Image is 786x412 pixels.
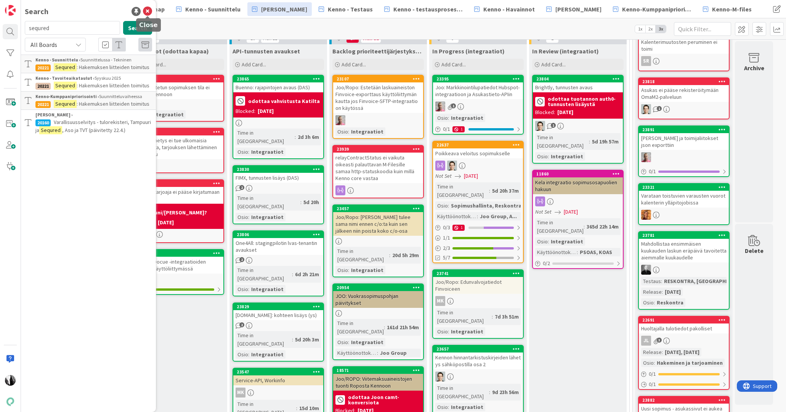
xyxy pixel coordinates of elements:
[5,396,16,407] img: avatar
[363,37,379,40] div: Max 12
[237,167,323,172] div: 23830
[663,288,683,296] div: [DATE]
[389,251,390,259] span: :
[478,212,519,220] div: Joo Group, A...
[433,233,523,243] div: 1/1
[433,243,523,253] div: 2/3
[21,55,156,73] a: Kenno - Suunnittelu ›Suunnittelussa - Tekninen20221Sequred: Hakemuksen liitteiden toimitus
[335,127,348,136] div: Osio
[533,82,623,92] div: Brightly, tunnusten avaus
[300,198,302,206] span: :
[237,304,323,309] div: 23829
[139,21,158,29] h5: Close
[236,194,300,211] div: Time in [GEOGRAPHIC_DATA]
[557,108,573,116] div: [DATE]
[639,78,729,102] div: 23818Asukas ei pääse rekisteröitymään OmaM2-palveluun
[641,56,651,66] div: SR
[448,201,449,210] span: :
[5,375,16,386] img: KV
[236,331,292,348] div: Time in [GEOGRAPHIC_DATA]
[477,212,478,220] span: :
[233,369,323,385] div: 23547Service-API, Workinfo
[433,270,523,277] div: 23741
[258,107,274,115] div: [DATE]
[5,5,16,16] img: Visit kanbanzone.com
[433,101,523,111] div: HJ
[433,372,523,381] div: TT
[337,206,423,211] div: 23457
[25,21,120,35] input: Search for title...
[314,2,377,16] a: Kenno - Testaus
[639,37,729,54] div: Kalenterimuutosten peruminen ei toimi
[248,98,320,104] b: odottaa vahvistusta Katilta
[433,161,523,171] div: TT
[236,148,248,156] div: Osio
[639,152,729,162] div: HJ
[133,180,223,204] div: 23397Palveluntarjoaja ei pääse kirjatumaan Kennoon
[133,129,223,135] div: 23665
[337,76,423,82] div: 23107
[233,231,323,238] div: 23806
[433,76,523,99] div: 23395Joo: Markkinointilupatiedot Hubspot-integraatioon ja Asukastieto-APIin
[639,397,729,404] div: 23882
[639,56,729,66] div: SR
[77,82,149,89] span: : Hakemuksen liitteiden toimitus
[608,2,696,16] a: Kenno-Kumppanipriorisointi
[639,167,729,176] div: 0/1
[447,161,457,171] img: TT
[639,336,729,346] div: JL
[590,137,621,146] div: 5d 19h 57m
[448,327,449,336] span: :
[656,25,666,33] span: 3x
[133,76,223,82] div: 23889
[549,152,585,161] div: Integraatiot
[35,93,152,100] div: Suunnitteluvaiheessa
[639,232,729,262] div: 23781Mahdollistaa ensimmäisen kuukauden laskun eräpäivä tavoitetta aiemmalle kuukaudelle
[451,103,456,108] span: 1
[149,110,186,119] div: Integraatiot
[533,259,623,268] div: 0/2
[35,64,51,71] div: 20221
[25,6,48,17] div: Search
[745,246,764,255] div: Delete
[654,298,655,307] span: :
[535,121,545,131] img: TT
[470,2,539,16] a: Kenno - Havainnot
[77,100,149,107] span: : Hakemuksen liitteiden toimitus
[35,119,151,134] span: Varallisuusselvitys - tulorekisteri, Tampuuri ja
[148,210,207,215] b: Jouni/[PERSON_NAME]?
[133,257,223,274] div: M-Files/Docue -integraatioiden virheet käyttöliittymässä
[348,127,349,136] span: :
[137,129,223,135] div: 23665
[536,171,623,177] div: 11860
[295,133,296,141] span: :
[249,213,286,221] div: Integraatiot
[639,380,729,389] div: 0/1
[133,250,223,274] div: 23421M-Files/Docue -integraatioiden virheet käyttöliittymässä
[247,2,312,16] a: [PERSON_NAME]
[337,146,423,152] div: 23939
[233,238,323,255] div: One4All: stagingpilotin lvas-tenantin avaukset
[744,63,764,72] div: Archive
[639,265,729,275] div: MV
[639,239,729,262] div: Mahdollistaa ensimmäisen kuukauden laskun eräpäivä tavoitetta aiemmalle kuukaudelle
[535,237,548,246] div: Osio
[35,75,152,82] div: Syyskuu 2025
[641,152,651,162] img: HJ
[248,213,249,221] span: :
[443,224,450,232] span: 0 / 3
[433,277,523,294] div: Joo/Ropo: Edunvalvojatiedot Finvoiceen
[433,346,523,369] div: 23657Kennon hinnantarkistuskirjeiden lähetys sähköpostilla osa 2
[641,104,651,114] img: TT
[639,78,729,85] div: 23818
[35,119,51,126] div: 20160
[641,210,651,220] img: TL
[249,148,286,156] div: Integraatiot
[674,22,731,36] input: Quick Filter...
[542,2,606,16] a: [PERSON_NAME]
[233,76,323,92] div: 23865Buenno: rajapintojen avaus (DAS)
[449,327,485,336] div: Integraatiot
[236,266,292,283] div: Time in [GEOGRAPHIC_DATA]
[589,137,590,146] span: :
[239,185,244,190] span: 2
